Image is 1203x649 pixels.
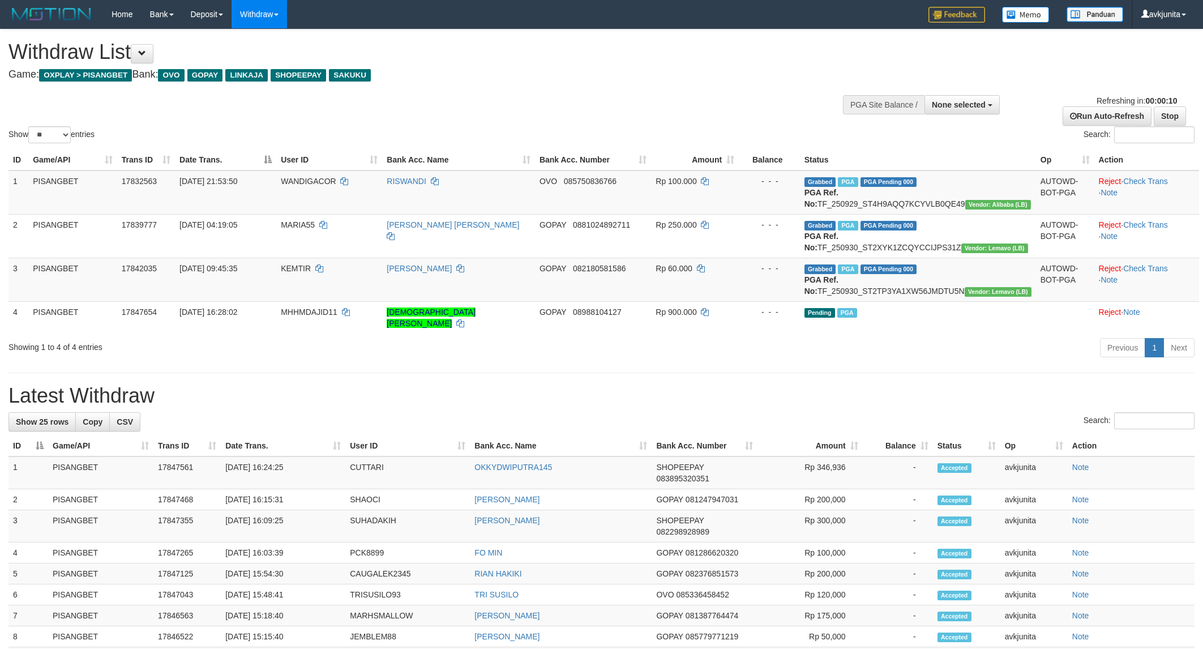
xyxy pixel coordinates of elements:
[1000,584,1068,605] td: avkjunita
[387,264,452,273] a: [PERSON_NAME]
[8,510,48,543] td: 3
[573,220,630,229] span: Copy 0881024892711 to clipboard
[8,385,1195,407] h1: Latest Withdraw
[221,626,345,647] td: [DATE] 15:15:40
[1100,338,1145,357] a: Previous
[743,176,795,187] div: - - -
[8,150,28,170] th: ID
[800,150,1036,170] th: Status
[1145,96,1177,105] strong: 00:00:10
[28,170,117,215] td: PISANGBET
[800,258,1036,301] td: TF_250930_ST2TP3YA1XW56JMDTU5N
[1101,232,1118,241] a: Note
[345,489,470,510] td: SHAOCI
[838,177,858,187] span: Marked by avknovia
[1068,435,1195,456] th: Action
[743,263,795,274] div: - - -
[1000,563,1068,584] td: avkjunita
[1000,626,1068,647] td: avkjunita
[8,337,493,353] div: Showing 1 to 4 of 4 entries
[474,611,540,620] a: [PERSON_NAME]
[153,543,221,563] td: 17847265
[757,435,863,456] th: Amount: activate to sort column ascending
[757,489,863,510] td: Rp 200,000
[937,496,971,505] span: Accepted
[474,516,540,525] a: [PERSON_NAME]
[329,69,371,82] span: SAKUKU
[540,220,566,229] span: GOPAY
[757,510,863,543] td: Rp 300,000
[937,516,971,526] span: Accepted
[651,150,739,170] th: Amount: activate to sort column ascending
[656,308,696,317] span: Rp 900.000
[843,95,924,114] div: PGA Site Balance /
[1063,106,1151,126] a: Run Auto-Refresh
[800,170,1036,215] td: TF_250929_ST4H9AQQ7KCYVLB0QE49
[1145,338,1164,357] a: 1
[804,221,836,230] span: Grabbed
[153,605,221,626] td: 17846563
[387,308,476,328] a: [DEMOGRAPHIC_DATA][PERSON_NAME]
[1002,7,1050,23] img: Button%20Memo.svg
[656,569,683,578] span: GOPAY
[1123,220,1168,229] a: Check Trans
[1097,96,1177,105] span: Refreshing in:
[838,264,858,274] span: Marked by avkjunita
[8,126,95,143] label: Show entries
[474,632,540,641] a: [PERSON_NAME]
[686,611,738,620] span: Copy 081387764474 to clipboard
[28,258,117,301] td: PISANGBET
[281,220,315,229] span: MARIA55
[1000,605,1068,626] td: avkjunita
[656,590,674,599] span: OVO
[221,510,345,543] td: [DATE] 16:09:25
[863,543,933,563] td: -
[221,489,345,510] td: [DATE] 16:15:31
[686,548,738,557] span: Copy 081286620320 to clipboard
[863,605,933,626] td: -
[863,435,933,456] th: Balance: activate to sort column ascending
[179,308,237,317] span: [DATE] 16:28:02
[1072,463,1089,472] a: Note
[1036,214,1094,258] td: AUTOWD-BOT-PGA
[153,489,221,510] td: 17847468
[1000,543,1068,563] td: avkjunita
[573,308,622,317] span: Copy 08988104127 to clipboard
[221,435,345,456] th: Date Trans.: activate to sort column ascending
[1072,569,1089,578] a: Note
[656,516,704,525] span: SHOPEEPAY
[8,214,28,258] td: 2
[540,264,566,273] span: GOPAY
[656,527,709,536] span: Copy 082298928989 to clipboard
[656,264,692,273] span: Rp 60.000
[743,306,795,318] div: - - -
[276,150,382,170] th: User ID: activate to sort column ascending
[540,177,557,186] span: OVO
[8,605,48,626] td: 7
[75,412,110,432] a: Copy
[8,41,791,63] h1: Withdraw List
[221,563,345,584] td: [DATE] 15:54:30
[345,435,470,456] th: User ID: activate to sort column ascending
[1099,308,1121,317] a: Reject
[179,220,237,229] span: [DATE] 04:19:05
[1072,611,1089,620] a: Note
[474,495,540,504] a: [PERSON_NAME]
[1036,258,1094,301] td: AUTOWD-BOT-PGA
[1072,590,1089,599] a: Note
[961,244,1028,253] span: Vendor URL: https://dashboard.q2checkout.com/secure
[1000,489,1068,510] td: avkjunita
[153,456,221,489] td: 17847561
[656,548,683,557] span: GOPAY
[345,543,470,563] td: PCK8899
[535,150,651,170] th: Bank Acc. Number: activate to sort column ascending
[175,150,276,170] th: Date Trans.: activate to sort column descending
[757,605,863,626] td: Rp 175,000
[1067,7,1123,22] img: panduan.png
[345,456,470,489] td: CUTTARI
[179,264,237,273] span: [DATE] 09:45:35
[16,417,69,426] span: Show 25 rows
[1114,412,1195,429] input: Search:
[8,170,28,215] td: 1
[837,308,857,318] span: Marked by avkjunita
